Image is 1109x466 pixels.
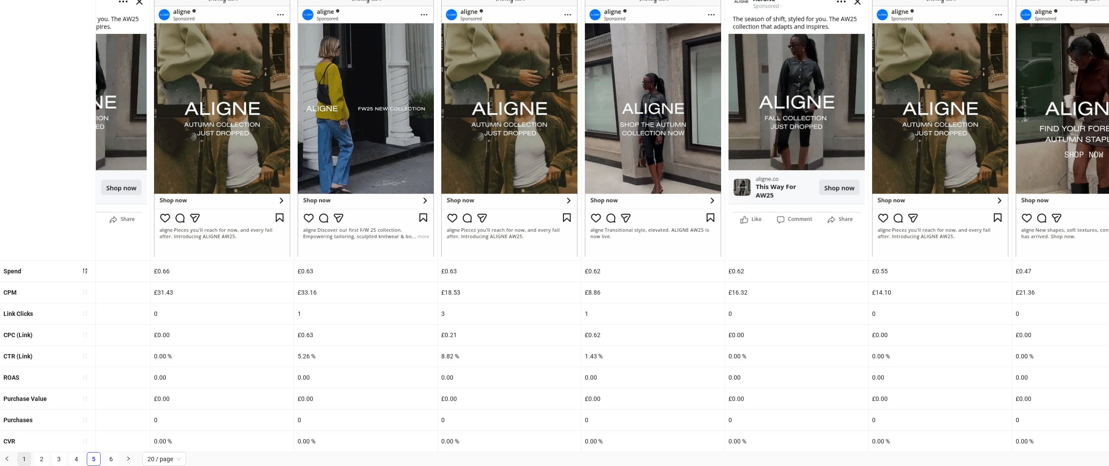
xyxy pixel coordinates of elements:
div: 0.00 % [869,346,1012,367]
li: 2 [35,452,49,466]
div: 0 [438,410,581,430]
div: £0.21 [438,325,581,345]
li: 1 [17,452,31,466]
b: Spend [3,268,21,275]
div: 8.82 % [438,346,581,367]
div: 0.00 % [151,431,294,452]
div: 1 [294,303,437,324]
div: 0.00 [869,367,1012,388]
div: £0.00 [725,325,868,345]
div: 0.00 % [294,431,437,452]
li: 6 [104,452,118,466]
a: 4 [70,453,83,466]
div: £0.00 [151,325,294,345]
a: 1 [18,453,31,466]
button: right [121,452,135,466]
div: 0.00 % [151,346,294,367]
div: £0.63 [294,261,437,282]
div: £14.10 [869,282,1012,303]
div: 5.26 % [294,346,437,367]
div: £0.00 [869,388,1012,409]
div: £0.00 [438,388,581,409]
div: 0.00 [438,367,581,388]
div: £0.63 [294,325,437,345]
li: 4 [69,452,83,466]
div: £0.00 [725,388,868,409]
span: left [4,456,10,461]
b: CVR [3,438,15,445]
div: 0.00 % [725,346,868,367]
div: £0.00 [294,388,437,409]
div: 0.00 [294,367,437,388]
b: CPM [3,289,16,296]
div: 0.00 % [725,431,868,452]
li: Next Page [121,452,135,466]
div: £31.43 [151,282,294,303]
div: £0.00 [581,388,725,409]
div: 0.00 % [581,431,725,452]
span: sort-ascending [82,310,88,316]
span: sort-descending [82,268,88,274]
div: £16.32 [725,282,868,303]
b: CPC (Link) [3,331,33,338]
b: Purchase Value [3,395,47,402]
div: 1 [581,303,725,324]
span: sort-ascending [82,353,88,359]
div: £0.63 [438,261,581,282]
div: £8.86 [581,282,725,303]
div: £0.55 [869,261,1012,282]
div: 3 [438,303,581,324]
span: sort-ascending [82,331,88,338]
div: 0 [869,303,1012,324]
div: £0.62 [581,325,725,345]
b: ROAS [3,374,20,381]
div: £0.00 [869,325,1012,345]
a: 2 [35,453,48,466]
li: 3 [52,452,66,466]
div: £0.00 [151,388,294,409]
div: Page Size [142,452,186,466]
span: sort-ascending [82,396,88,402]
div: 0.00 [151,367,294,388]
div: 1.43 % [581,346,725,367]
div: 0.00 % [438,431,581,452]
div: 0.00 [581,367,725,388]
a: 3 [52,453,66,466]
span: sort-ascending [82,374,88,381]
span: sort-ascending [82,438,88,444]
div: £33.16 [294,282,437,303]
div: 0 [151,303,294,324]
div: £0.66 [151,261,294,282]
span: right [126,456,131,461]
div: 0 [581,410,725,430]
li: 5 [87,452,101,466]
div: 0 [869,410,1012,430]
div: £0.62 [725,261,868,282]
span: sort-ascending [82,417,88,423]
span: 20 / page [148,453,181,466]
b: CTR (Link) [3,353,33,360]
span: sort-ascending [82,289,88,295]
b: Link Clicks [3,310,33,317]
b: Purchases [3,417,33,423]
div: £18.53 [438,282,581,303]
a: 6 [105,453,118,466]
div: 0.00 [725,367,868,388]
div: 0 [294,410,437,430]
div: 0.00 % [869,431,1012,452]
div: 0 [725,410,868,430]
div: £0.62 [581,261,725,282]
div: 0 [725,303,868,324]
a: 5 [87,453,100,466]
div: 0 [151,410,294,430]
